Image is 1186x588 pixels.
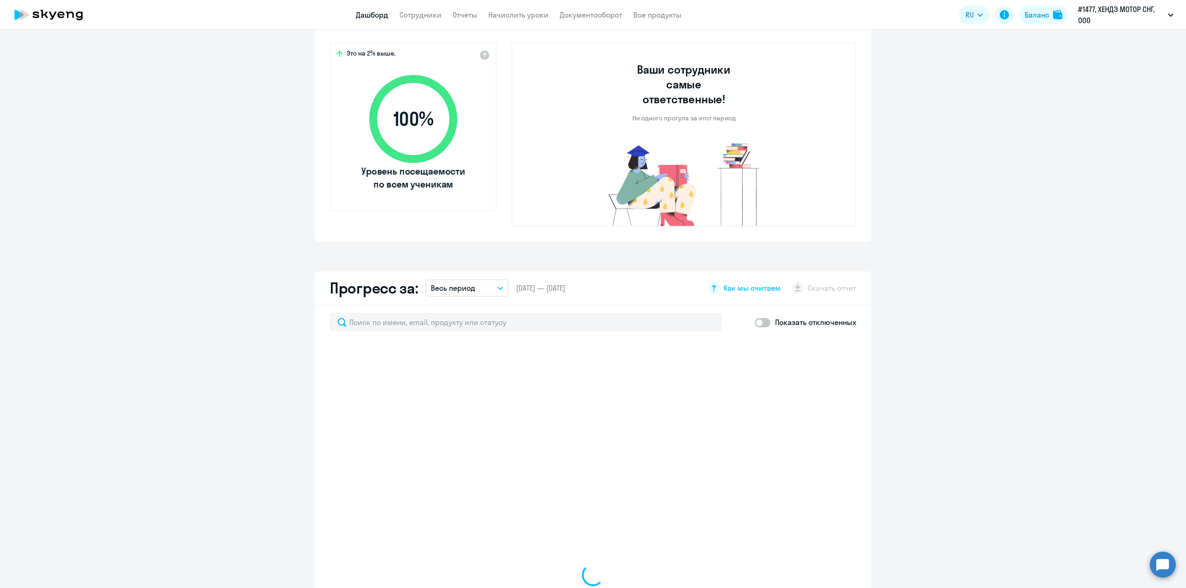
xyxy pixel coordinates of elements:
[516,283,565,293] span: [DATE] — [DATE]
[633,10,681,19] a: Все продукты
[775,317,856,328] p: Показать отключенных
[360,165,467,191] span: Уровень посещаемости по всем ученикам
[1073,4,1178,26] button: #1477, ХЕНДЭ МОТОР СНГ, ООО
[431,282,475,294] p: Весь период
[330,313,722,332] input: Поиск по имени, email, продукту или статусу
[1053,10,1062,19] img: balance
[1019,6,1068,24] button: Балансbalance
[560,10,622,19] a: Документооборот
[399,10,442,19] a: Сотрудники
[425,279,509,297] button: Весь период
[453,10,477,19] a: Отчеты
[959,6,990,24] button: RU
[591,141,777,226] img: no-truants
[347,49,396,60] span: Это на 2% выше,
[1078,4,1164,26] p: #1477, ХЕНДЭ МОТОР СНГ, ООО
[330,279,418,297] h2: Прогресс за:
[356,10,388,19] a: Дашборд
[1025,9,1049,20] div: Баланс
[632,114,736,122] p: Ни одного прогула за этот период
[360,108,467,130] span: 100 %
[488,10,549,19] a: Начислить уроки
[724,283,781,293] span: Как мы считаем
[625,62,744,106] h3: Ваши сотрудники самые ответственные!
[965,9,974,20] span: RU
